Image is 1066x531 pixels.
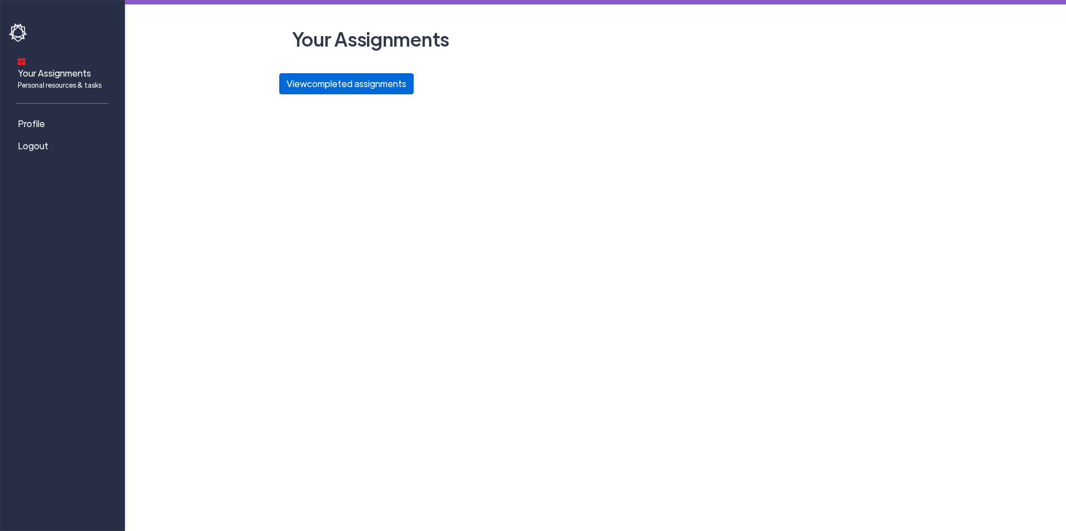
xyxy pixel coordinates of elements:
a: Your AssignmentsPersonal resources & tasks [9,50,120,94]
iframe: Chat Widget [1010,478,1066,531]
button: Viewcompleted assignments [279,73,414,94]
span: Your Assignments [18,67,102,90]
img: havoc-shield-logo-white.png [9,23,29,42]
span: Personal resources & tasks [18,80,102,90]
a: Profile [9,113,120,135]
h2: Your Assignments [288,22,904,55]
img: dashboard-icon.svg [18,58,26,65]
span: Profile [18,117,45,130]
a: Logout [9,135,120,157]
span: Logout [18,139,48,153]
